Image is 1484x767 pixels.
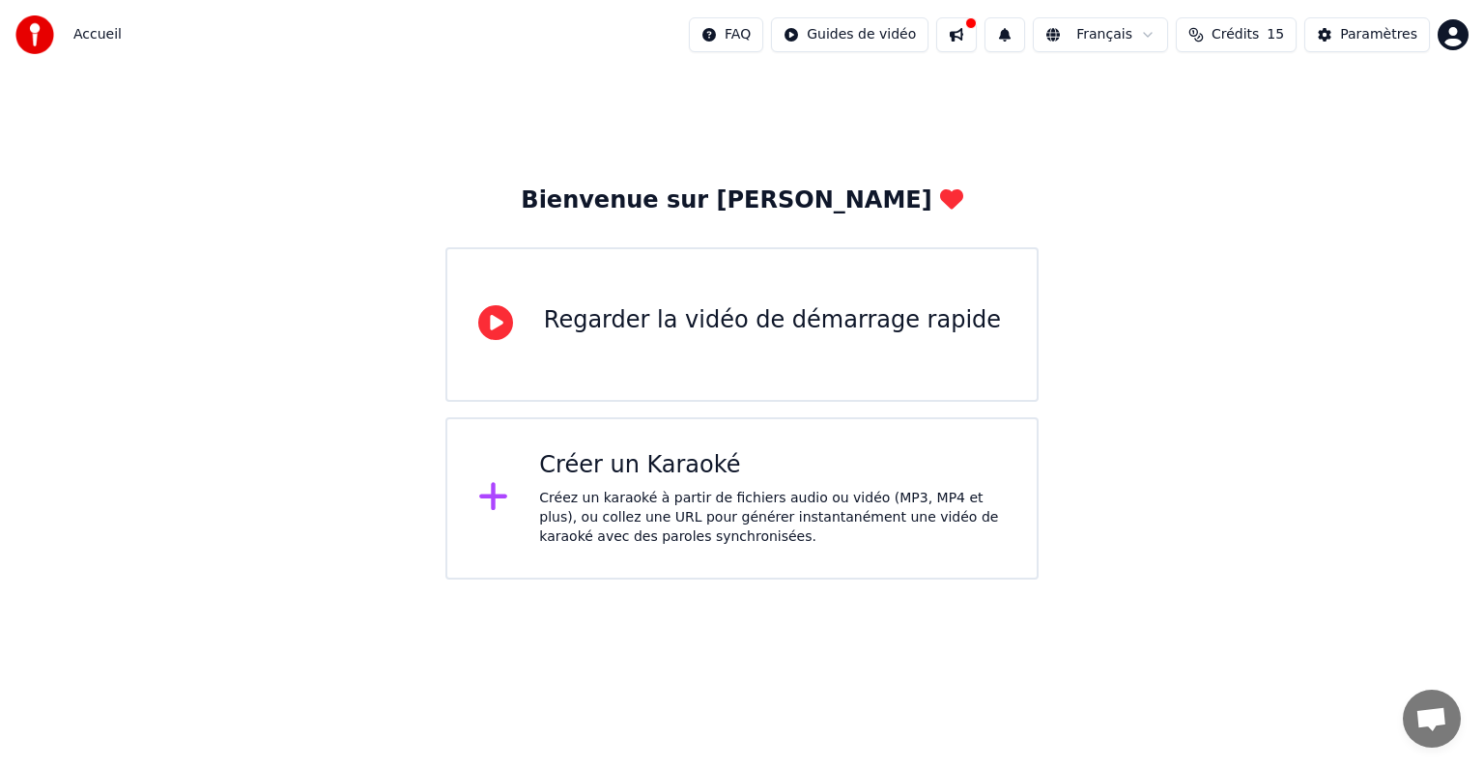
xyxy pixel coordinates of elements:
[539,450,1006,481] div: Créer un Karaoké
[544,305,1001,336] div: Regarder la vidéo de démarrage rapide
[73,25,122,44] span: Accueil
[15,15,54,54] img: youka
[1267,25,1284,44] span: 15
[771,17,928,52] button: Guides de vidéo
[1403,690,1461,748] div: Ouvrir le chat
[1176,17,1297,52] button: Crédits15
[73,25,122,44] nav: breadcrumb
[1212,25,1259,44] span: Crédits
[1340,25,1417,44] div: Paramètres
[1304,17,1430,52] button: Paramètres
[521,185,962,216] div: Bienvenue sur [PERSON_NAME]
[539,489,1006,547] div: Créez un karaoké à partir de fichiers audio ou vidéo (MP3, MP4 et plus), ou collez une URL pour g...
[689,17,763,52] button: FAQ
